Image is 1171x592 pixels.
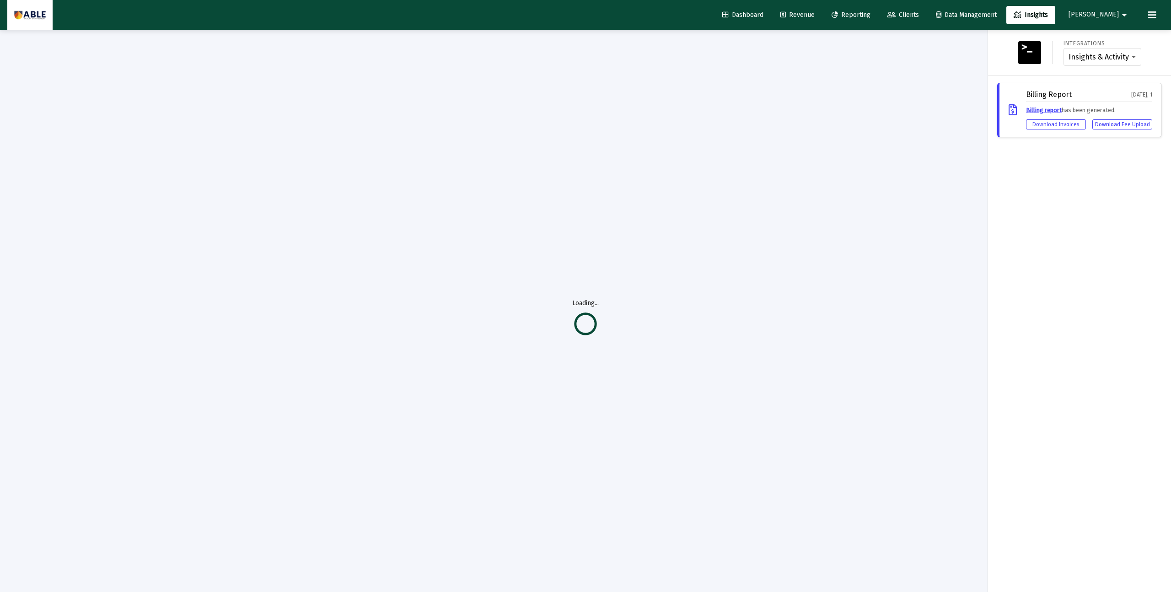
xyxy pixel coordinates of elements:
span: Insights [1014,11,1048,19]
span: Clients [887,11,919,19]
button: [PERSON_NAME] [1058,5,1141,24]
span: Data Management [936,11,997,19]
a: Insights [1006,6,1055,24]
span: Dashboard [722,11,763,19]
span: Reporting [832,11,870,19]
mat-icon: arrow_drop_down [1119,6,1130,24]
span: Revenue [780,11,815,19]
a: Reporting [824,6,878,24]
img: Dashboard [14,6,46,24]
span: [PERSON_NAME] [1069,11,1119,19]
a: Dashboard [715,6,771,24]
a: Clients [880,6,926,24]
a: Data Management [929,6,1004,24]
a: Revenue [773,6,822,24]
